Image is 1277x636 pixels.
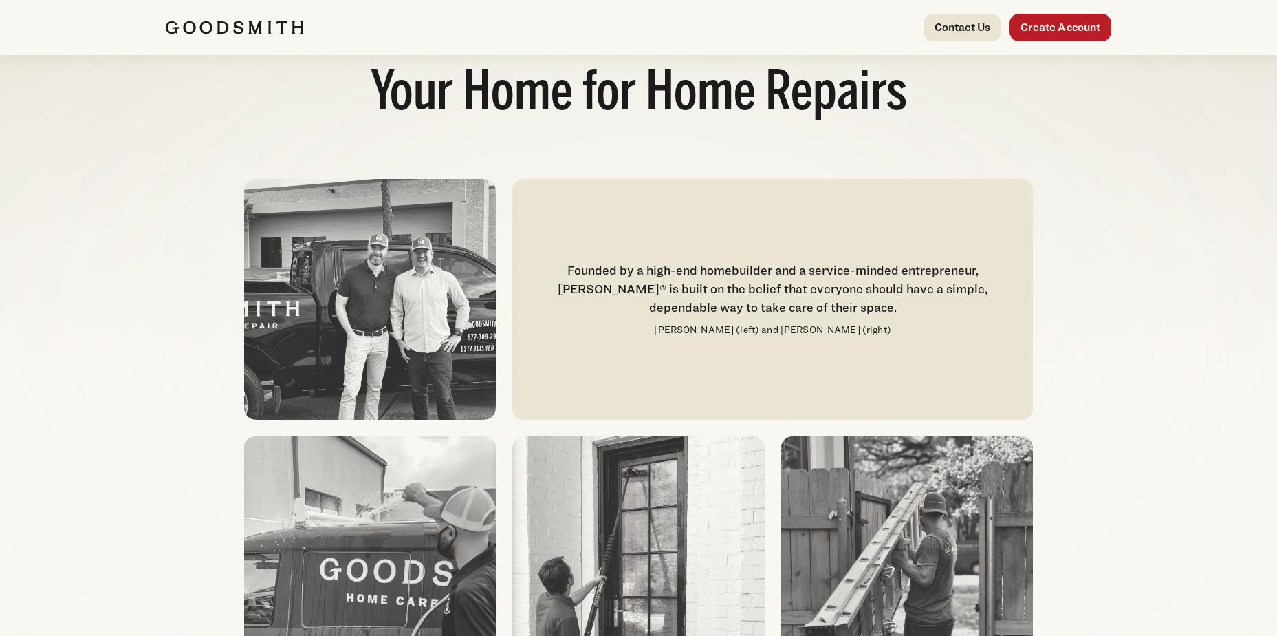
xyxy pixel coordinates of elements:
p: [PERSON_NAME] (left) and [PERSON_NAME] (right) [654,322,891,338]
h1: Your Home for Home Repairs [166,61,1112,129]
a: Contact Us [924,14,1002,41]
div: Founded by a high-end homebuilder and a service-minded entrepreneur, [PERSON_NAME]® is built on t... [529,261,1016,317]
a: Create Account [1009,14,1111,41]
img: Goodsmith [166,21,303,34]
